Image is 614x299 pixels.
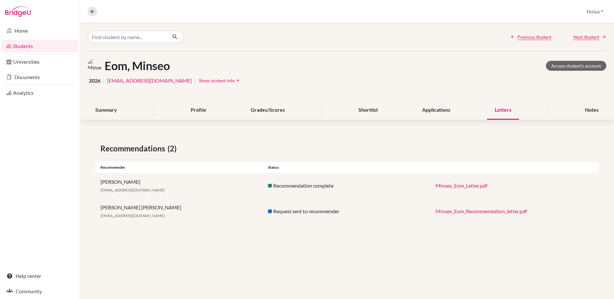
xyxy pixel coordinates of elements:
a: Previous Student [510,34,551,40]
a: Minseo_Eom_Recommendation_letter.pdf [436,208,527,214]
span: [EMAIL_ADDRESS][DOMAIN_NAME] [100,213,165,218]
a: Minseo_Eom_Letter.pdf [436,182,487,189]
button: Show student infoarrow_drop_down [199,76,241,85]
div: [PERSON_NAME] [96,178,263,193]
div: Request sent to recommender [263,207,431,215]
a: Students [1,40,78,53]
a: Universities [1,55,78,68]
a: Home [1,24,78,37]
div: Notes [577,101,606,120]
div: Applications [414,101,458,120]
a: Documents [1,71,78,84]
input: Find student by name... [88,31,167,43]
span: | [103,77,105,85]
h1: Eom, Minseo [105,59,170,73]
div: Shortlist [351,101,386,120]
i: arrow_drop_down [235,77,241,84]
span: (2) [168,143,179,154]
div: Recommendation complete [263,182,431,190]
div: [PERSON_NAME] [PERSON_NAME] [96,204,263,219]
span: Recommendations [100,143,168,154]
span: Show student info [199,78,235,83]
button: Hulya [584,5,606,18]
img: Minseo Eom's avatar [88,59,102,73]
span: | [194,77,196,85]
a: Analytics [1,86,78,99]
a: Next Student [573,34,606,40]
div: Recommender [96,165,263,170]
a: [EMAIL_ADDRESS][DOMAIN_NAME] [107,77,192,85]
img: Bridge-U [5,6,31,17]
div: Letters [487,101,519,120]
a: Community [1,285,78,298]
span: Next Student [573,34,599,40]
span: 2026 [89,77,100,85]
span: Previous Student [517,34,551,40]
div: Summary [88,101,125,120]
a: Access student's account [546,61,606,71]
a: Help center [1,270,78,282]
div: Profile [183,101,214,120]
div: Status [263,165,431,170]
div: Grades/Scores [243,101,293,120]
span: [EMAIL_ADDRESS][DOMAIN_NAME] [100,188,165,192]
